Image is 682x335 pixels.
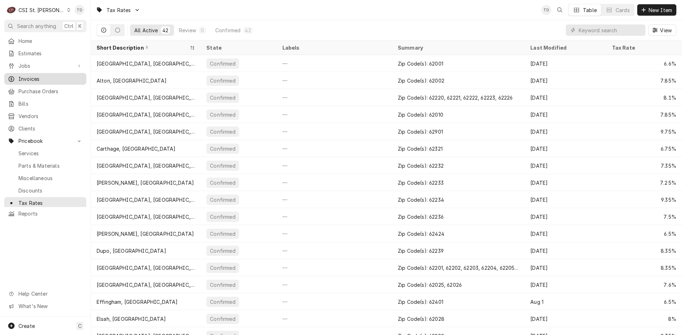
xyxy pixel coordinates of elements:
[525,310,606,327] div: [DATE]
[398,264,519,272] div: Zip Code(s): 62201, 62202, 62203, 62204, 62205, 62206, 62207
[398,230,444,238] div: Zip Code(s): 62424
[97,247,166,255] div: Dupo, [GEOGRAPHIC_DATA]
[93,4,143,16] a: Go to Tax Rates
[525,191,606,208] div: [DATE]
[398,145,443,152] div: Zip Code(s): 62321
[277,276,392,293] div: —
[162,27,168,34] div: 42
[97,94,195,101] div: [GEOGRAPHIC_DATA], [GEOGRAPHIC_DATA]
[606,191,682,208] div: 9.35%
[277,157,392,174] div: —
[277,242,392,259] div: —
[277,123,392,140] div: —
[606,106,682,123] div: 7.85%
[277,174,392,191] div: —
[606,276,682,293] div: 7.6%
[209,264,236,272] div: Confirmed
[606,242,682,259] div: 8.35%
[4,98,86,110] a: Bills
[215,27,240,34] div: Confirmed
[209,60,236,67] div: Confirmed
[541,5,551,15] div: TD
[277,225,392,242] div: —
[398,298,443,306] div: Zip Code(s): 62401
[18,50,83,57] span: Estimates
[4,20,86,32] button: Search anythingCtrlK
[209,315,236,323] div: Confirmed
[398,94,513,101] div: Zip Code(s): 62220, 62221, 62222, 62223, 62226
[75,5,85,15] div: Tim Devereux's Avatar
[18,6,65,14] div: CSI St. [PERSON_NAME]
[659,27,673,34] span: View
[134,27,158,34] div: All Active
[6,5,16,15] div: C
[398,60,443,67] div: Zip Code(s): 62001
[17,22,56,30] span: Search anything
[282,44,386,51] div: Labels
[18,162,83,169] span: Parts & Materials
[277,89,392,106] div: —
[398,111,443,118] div: Zip Code(s): 62010
[637,4,676,16] button: New Item
[4,60,86,72] a: Go to Jobs
[97,315,166,323] div: Elsah, [GEOGRAPHIC_DATA]
[64,22,74,30] span: Ctrl
[18,302,82,310] span: What's New
[209,179,236,186] div: Confirmed
[209,94,236,101] div: Confirmed
[606,310,682,327] div: 8%
[647,6,673,14] span: New Item
[18,210,83,217] span: Reports
[583,6,597,14] div: Table
[277,293,392,310] div: —
[18,62,72,69] span: Jobs
[97,298,178,306] div: Effingham, [GEOGRAPHIC_DATA]
[525,123,606,140] div: [DATE]
[525,259,606,276] div: [DATE]
[97,281,195,289] div: [GEOGRAPHIC_DATA], [GEOGRAPHIC_DATA]
[107,6,131,14] span: Tax Rates
[209,196,236,203] div: Confirmed
[525,72,606,89] div: [DATE]
[606,208,682,225] div: 7.5%
[398,247,444,255] div: Zip Code(s): 62239
[277,310,392,327] div: —
[79,22,82,30] span: K
[525,174,606,191] div: [DATE]
[200,27,205,34] div: 0
[18,174,83,182] span: Miscellaneous
[18,323,35,329] span: Create
[6,5,16,15] div: CSI St. Louis's Avatar
[97,179,194,186] div: [PERSON_NAME], [GEOGRAPHIC_DATA]
[606,123,682,140] div: 9.75%
[4,197,86,209] a: Tax Rates
[245,27,251,34] div: 42
[97,162,195,169] div: [GEOGRAPHIC_DATA], [GEOGRAPHIC_DATA]
[525,276,606,293] div: [DATE]
[97,213,195,220] div: [GEOGRAPHIC_DATA], [GEOGRAPHIC_DATA]
[277,72,392,89] div: —
[525,55,606,72] div: [DATE]
[616,6,630,14] div: Cards
[398,44,519,51] div: Summary
[606,259,682,276] div: 8.35%
[209,145,236,152] div: Confirmed
[648,24,676,36] button: View
[606,157,682,174] div: 7.35%
[606,89,682,106] div: 8.1%
[4,147,86,159] a: Services
[209,162,236,169] div: Confirmed
[4,208,86,219] a: Reports
[398,281,462,289] div: Zip Code(s): 62025, 62026
[209,281,236,289] div: Confirmed
[398,213,444,220] div: Zip Code(s): 62236
[97,196,195,203] div: [GEOGRAPHIC_DATA], [GEOGRAPHIC_DATA]
[277,208,392,225] div: —
[606,55,682,72] div: 6.6%
[18,137,72,145] span: Pricebook
[277,191,392,208] div: —
[398,315,444,323] div: Zip Code(s): 62028
[4,135,86,147] a: Go to Pricebook
[525,89,606,106] div: [DATE]
[18,199,83,207] span: Tax Rates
